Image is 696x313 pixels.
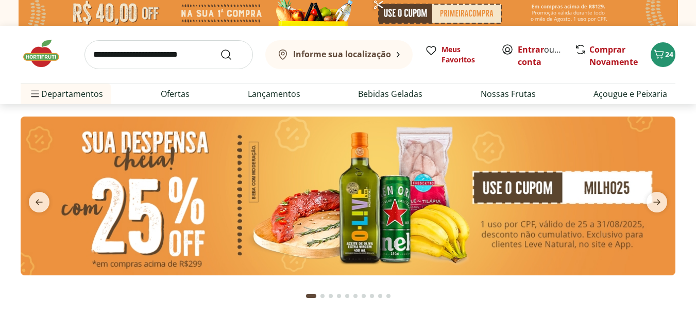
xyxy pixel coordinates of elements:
span: Departamentos [29,81,103,106]
button: Submit Search [220,48,245,61]
button: Go to page 2 from fs-carousel [318,284,327,308]
input: search [84,40,253,69]
button: Go to page 8 from fs-carousel [368,284,376,308]
a: Lançamentos [248,88,300,100]
a: Criar conta [518,44,574,68]
button: Informe sua localização [265,40,413,69]
button: Go to page 9 from fs-carousel [376,284,384,308]
button: Go to page 7 from fs-carousel [360,284,368,308]
img: cupom [21,117,675,275]
a: Entrar [518,44,544,55]
button: previous [21,192,58,212]
button: next [638,192,675,212]
button: Go to page 4 from fs-carousel [335,284,343,308]
button: Go to page 5 from fs-carousel [343,284,351,308]
b: Informe sua localização [293,48,391,60]
button: Current page from fs-carousel [304,284,318,308]
button: Go to page 6 from fs-carousel [351,284,360,308]
button: Carrinho [651,42,675,67]
a: Ofertas [161,88,190,100]
a: Açougue e Peixaria [593,88,667,100]
button: Menu [29,81,41,106]
a: Nossas Frutas [481,88,536,100]
a: Meus Favoritos [425,44,489,65]
a: Bebidas Geladas [358,88,422,100]
a: Comprar Novamente [589,44,638,68]
span: 24 [665,50,673,59]
button: Go to page 10 from fs-carousel [384,284,393,308]
span: ou [518,43,564,68]
span: Meus Favoritos [442,44,489,65]
img: Hortifruti [21,38,72,69]
button: Go to page 3 from fs-carousel [327,284,335,308]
